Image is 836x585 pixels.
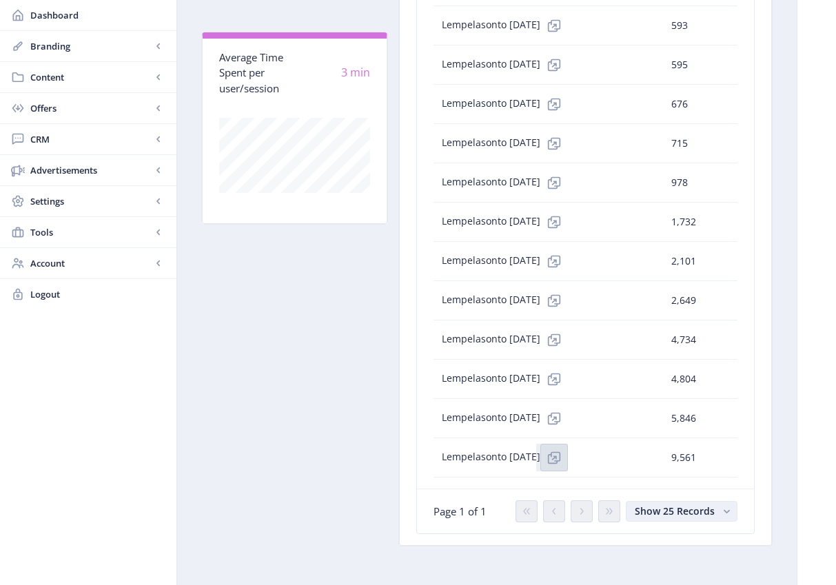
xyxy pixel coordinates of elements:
span: Lempelasonto [DATE] [442,169,568,196]
span: 5,846 [671,410,696,427]
span: Page 1 of 1 [434,504,487,518]
span: 2,101 [671,253,696,269]
span: Tools [30,225,152,239]
span: 4,804 [671,371,696,387]
span: Account [30,256,152,270]
div: 3 min [295,65,371,81]
span: Offers [30,101,152,115]
span: Lempelasonto [DATE] [442,208,568,236]
span: Content [30,70,152,84]
span: Lempelasonto [DATE] [442,287,568,314]
span: Lempelasonto [DATE] [442,12,568,39]
span: Branding [30,39,152,53]
span: Lempelasonto [DATE] [442,326,568,353]
span: 9,561 [671,449,696,466]
button: Show 25 Records [626,501,737,522]
span: 593 [671,17,688,34]
span: 2,649 [671,292,696,309]
span: Lempelasonto [DATE] [442,247,568,275]
span: 4,734 [671,331,696,348]
span: 595 [671,57,688,73]
span: Lempelasonto [DATE] [442,51,568,79]
span: Settings [30,194,152,208]
span: 1,732 [671,214,696,230]
span: Advertisements [30,163,152,177]
span: Lempelasonto [DATE] [442,130,568,157]
div: Average Time Spent per user/session [219,50,295,96]
span: 978 [671,174,688,191]
span: Lempelasonto [DATE] [442,444,568,471]
span: Lempelasonto [DATE] [442,404,568,432]
span: Show 25 Records [635,504,715,517]
span: 676 [671,96,688,112]
span: 715 [671,135,688,152]
span: Lempelasonto [DATE] [442,90,568,118]
span: Lempelasonto [DATE] [442,365,568,393]
span: CRM [30,132,152,146]
span: Logout [30,287,165,301]
span: Dashboard [30,8,165,22]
